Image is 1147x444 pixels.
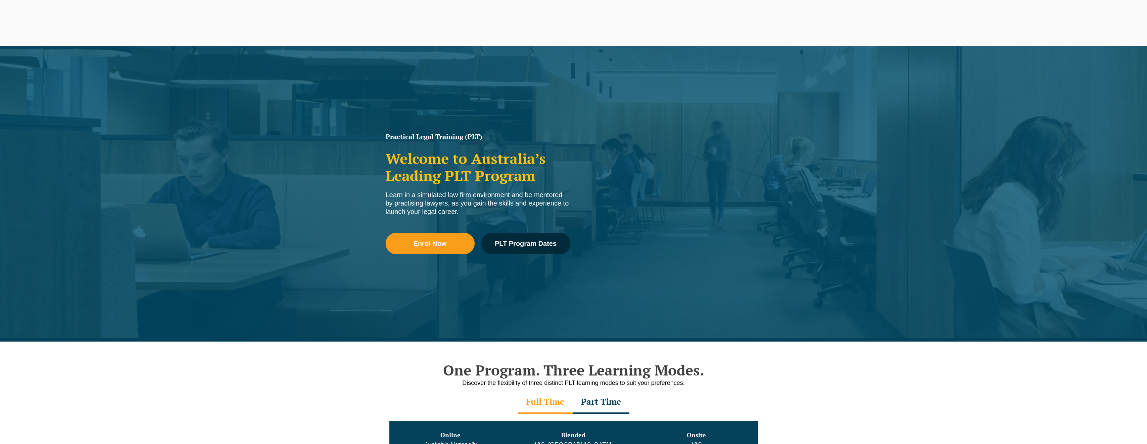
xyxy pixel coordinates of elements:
h1: Practical Legal Training (PLT) [386,133,570,140]
p: Discover the flexibility of three distinct PLT learning modes to suit your preferences. [382,379,765,387]
div: Part Time [573,391,629,414]
span: Enrol Now [414,240,447,247]
h3: Online [390,432,511,439]
h2: One Program. Three Learning Modes. [382,362,765,379]
h3: Blended [513,432,634,439]
span: PLT Program Dates [495,240,557,247]
a: Enrol Now [386,233,475,254]
h3: Onsite [636,432,757,439]
div: Full Time [518,391,573,414]
a: PLT Program Dates [481,233,570,254]
div: Learn in a simulated law firm environment and be mentored by practising lawyers, as you gain the ... [386,191,570,216]
h2: Welcome to Australia’s Leading PLT Program [386,150,570,184]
